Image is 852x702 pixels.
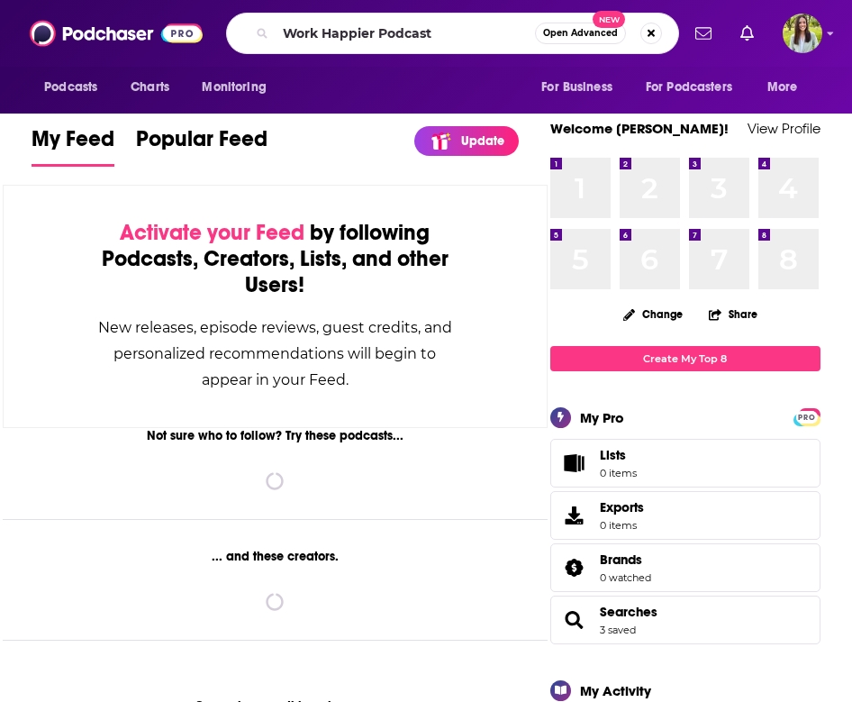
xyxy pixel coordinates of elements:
[461,133,504,149] p: Update
[3,549,548,564] div: ... and these creators.
[550,120,729,137] a: Welcome [PERSON_NAME]!
[783,14,822,53] button: Show profile menu
[541,75,612,100] span: For Business
[557,607,593,633] a: Searches
[32,125,114,163] span: My Feed
[94,220,457,298] div: by following Podcasts, Creators, Lists, and other Users!
[535,23,626,44] button: Open AdvancedNew
[600,624,636,636] a: 3 saved
[189,70,289,105] button: open menu
[414,126,519,156] a: Update
[3,428,548,443] div: Not sure who to follow? Try these podcasts...
[557,503,593,528] span: Exports
[94,315,457,393] div: New releases, episode reviews, guest credits, and personalized recommendations will begin to appe...
[783,14,822,53] img: User Profile
[600,604,657,620] a: Searches
[32,70,121,105] button: open menu
[557,555,593,580] a: Brands
[767,75,798,100] span: More
[32,125,114,167] a: My Feed
[550,491,820,540] a: Exports
[550,439,820,488] a: Lists
[600,519,644,532] span: 0 items
[600,571,651,584] a: 0 watched
[529,70,635,105] button: open menu
[136,125,267,167] a: Popular Feed
[796,409,818,423] a: PRO
[733,18,761,49] a: Show notifications dropdown
[600,552,642,568] span: Brands
[226,13,679,54] div: Search podcasts, credits, & more...
[136,125,267,163] span: Popular Feed
[119,70,180,105] a: Charts
[550,596,820,644] span: Searches
[600,467,637,479] span: 0 items
[688,18,719,49] a: Show notifications dropdown
[612,303,693,325] button: Change
[600,447,637,463] span: Lists
[30,16,203,50] img: Podchaser - Follow, Share and Rate Podcasts
[120,219,304,246] span: Activate your Feed
[600,499,644,515] span: Exports
[646,75,732,100] span: For Podcasters
[600,552,651,568] a: Brands
[550,543,820,592] span: Brands
[796,411,818,424] span: PRO
[543,29,618,38] span: Open Advanced
[755,70,820,105] button: open menu
[580,682,651,699] div: My Activity
[131,75,169,100] span: Charts
[580,409,624,426] div: My Pro
[593,11,625,28] span: New
[44,75,97,100] span: Podcasts
[276,19,535,48] input: Search podcasts, credits, & more...
[708,296,758,332] button: Share
[634,70,758,105] button: open menu
[550,346,820,370] a: Create My Top 8
[748,120,820,137] a: View Profile
[557,451,593,476] span: Lists
[600,447,626,463] span: Lists
[783,14,822,53] span: Logged in as meaghanyoungblood
[202,75,266,100] span: Monitoring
